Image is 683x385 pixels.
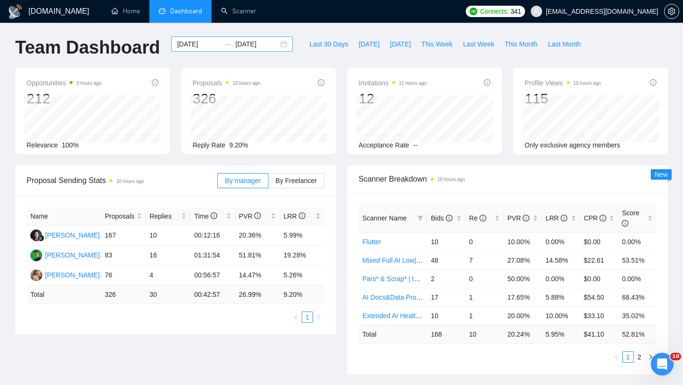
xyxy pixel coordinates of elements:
td: $0.00 [580,269,618,288]
td: Total [27,285,101,304]
td: $ 41.10 [580,325,618,343]
span: This Month [505,39,537,49]
td: 14.58% [542,251,580,269]
button: left [611,351,622,363]
td: 76 [101,266,146,285]
span: filter [415,211,425,225]
span: left [293,314,299,320]
img: upwork-logo.png [470,8,477,15]
span: info-circle [622,220,628,227]
span: Scanner Name [362,214,406,222]
td: 0.00% [542,269,580,288]
button: Last Week [458,37,499,52]
td: 19.28% [280,246,324,266]
span: By Freelancer [276,177,317,184]
td: 17 [427,288,465,306]
td: 0.00% [542,232,580,251]
td: 48 [427,251,465,269]
a: 2 [634,352,645,362]
time: 11 hours ago [399,81,426,86]
span: New [655,171,668,178]
input: Start date [177,39,220,49]
td: 1 [465,288,504,306]
td: 1 [465,306,504,325]
td: 14.47% [235,266,280,285]
td: 26.99 % [235,285,280,304]
td: 52.81 % [618,325,656,343]
span: Re [469,214,486,222]
span: CPR [584,214,606,222]
a: searchScanner [221,7,256,15]
td: 5.26% [280,266,324,285]
time: 10 hours ago [232,81,260,86]
td: 10 [427,306,465,325]
span: Last Month [548,39,581,49]
span: dashboard [159,8,166,14]
span: info-circle [523,215,529,221]
span: info-circle [211,212,217,219]
td: 20.24 % [504,325,542,343]
span: left [614,354,619,360]
span: info-circle [318,79,324,86]
div: 12 [359,90,426,108]
span: info-circle [600,215,606,221]
li: Previous Page [290,312,302,323]
td: 00:42:57 [190,285,235,304]
a: MB[PERSON_NAME] [30,251,100,258]
span: Proposals [105,211,135,221]
td: 168 [427,325,465,343]
div: 212 [27,90,102,108]
span: This Week [421,39,452,49]
span: Connects: [480,6,508,17]
td: 35.02% [618,306,656,325]
span: info-circle [561,215,567,221]
td: $0.00 [580,232,618,251]
td: 0 [465,232,504,251]
td: 53.51% [618,251,656,269]
span: 100% [62,141,79,149]
td: 00:56:57 [190,266,235,285]
td: Total [359,325,427,343]
span: info-circle [299,212,305,219]
td: 20.36% [235,226,280,246]
span: Score [622,209,639,227]
span: LRR [545,214,567,222]
div: 326 [193,90,260,108]
span: LRR [284,212,305,220]
time: 10 hours ago [437,177,465,182]
span: info-circle [484,79,490,86]
span: Last Week [463,39,494,49]
li: Next Page [313,312,324,323]
a: SS[PERSON_NAME] [30,231,100,238]
td: 10 [427,232,465,251]
a: 1 [302,312,313,322]
button: Last 30 Days [304,37,353,52]
span: info-circle [650,79,656,86]
td: 5.88% [542,288,580,306]
span: Bids [431,214,452,222]
img: SS [30,229,42,241]
td: 7 [465,251,504,269]
td: 10.00% [504,232,542,251]
span: Proposals [193,77,260,89]
td: 326 [101,285,146,304]
td: 68.43% [618,288,656,306]
button: setting [664,4,679,19]
li: Previous Page [611,351,622,363]
td: 27.08% [504,251,542,269]
td: 10 [146,226,190,246]
span: [DATE] [390,39,411,49]
span: Dashboard [170,7,202,15]
div: [PERSON_NAME] [45,250,100,260]
button: This Week [416,37,458,52]
span: Relevance [27,141,58,149]
span: right [648,354,654,360]
span: Profile Views [525,77,601,89]
td: $54.50 [580,288,618,306]
td: 00:12:16 [190,226,235,246]
img: MB [30,249,42,261]
td: 167 [101,226,146,246]
div: 115 [525,90,601,108]
span: to [224,40,231,48]
li: 2 [634,351,645,363]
